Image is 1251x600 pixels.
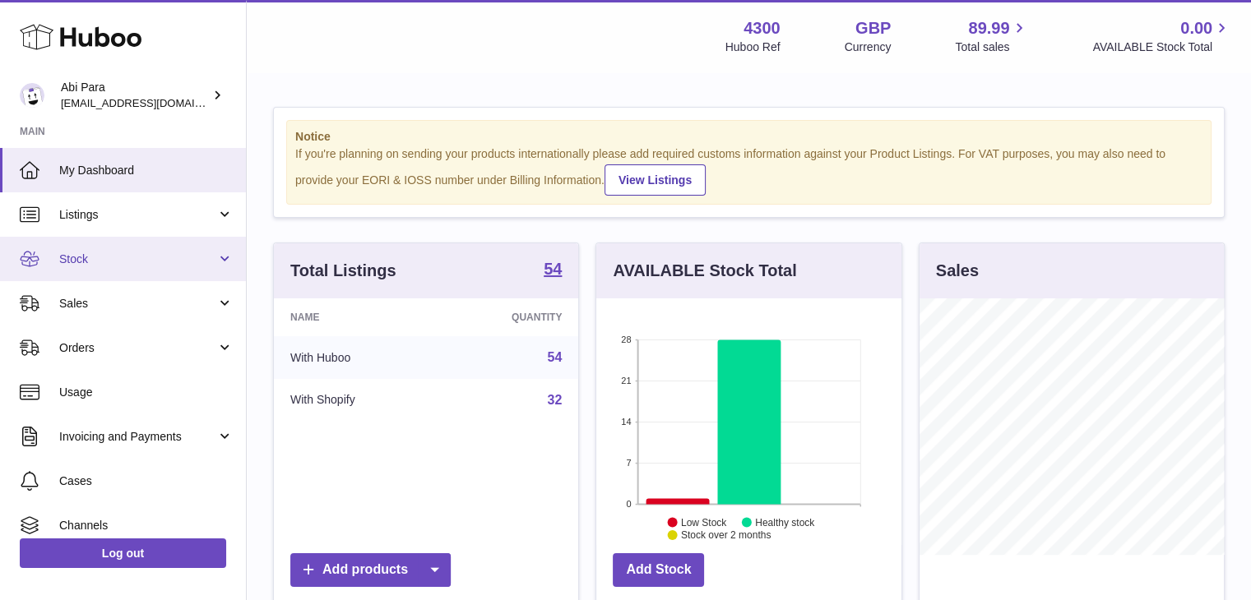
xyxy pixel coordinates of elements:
strong: 54 [544,261,562,277]
text: Healthy stock [755,516,815,528]
text: 28 [622,335,632,344]
span: [EMAIL_ADDRESS][DOMAIN_NAME] [61,96,242,109]
text: 0 [627,499,632,509]
span: Channels [59,518,234,533]
a: View Listings [605,164,706,196]
h3: AVAILABLE Stock Total [613,260,796,282]
text: 21 [622,376,632,385]
td: With Shopify [274,379,438,422]
div: Huboo Ref [725,39,781,55]
a: 0.00 AVAILABLE Stock Total [1092,17,1231,55]
span: Cases [59,473,234,489]
span: Usage [59,385,234,400]
text: Low Stock [681,516,727,528]
span: Sales [59,296,216,312]
span: Total sales [955,39,1028,55]
a: Add products [290,553,451,587]
th: Name [274,298,438,336]
strong: 4300 [744,17,781,39]
h3: Total Listings [290,260,396,282]
a: Log out [20,538,226,568]
a: 32 [548,393,563,407]
a: Add Stock [613,553,704,587]
strong: Notice [295,129,1202,145]
div: Currency [845,39,892,55]
div: Abi Para [61,80,209,111]
span: Stock [59,252,216,267]
h3: Sales [936,260,979,282]
span: 89.99 [968,17,1009,39]
text: Stock over 2 months [681,529,771,541]
span: Listings [59,207,216,223]
th: Quantity [438,298,579,336]
span: 0.00 [1180,17,1212,39]
span: Orders [59,340,216,356]
a: 54 [544,261,562,280]
text: 7 [627,458,632,468]
span: Invoicing and Payments [59,429,216,445]
td: With Huboo [274,336,438,379]
span: My Dashboard [59,163,234,178]
strong: GBP [855,17,891,39]
img: Abi@mifo.co.uk [20,83,44,108]
span: AVAILABLE Stock Total [1092,39,1231,55]
text: 14 [622,417,632,427]
a: 89.99 Total sales [955,17,1028,55]
a: 54 [548,350,563,364]
div: If you're planning on sending your products internationally please add required customs informati... [295,146,1202,196]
